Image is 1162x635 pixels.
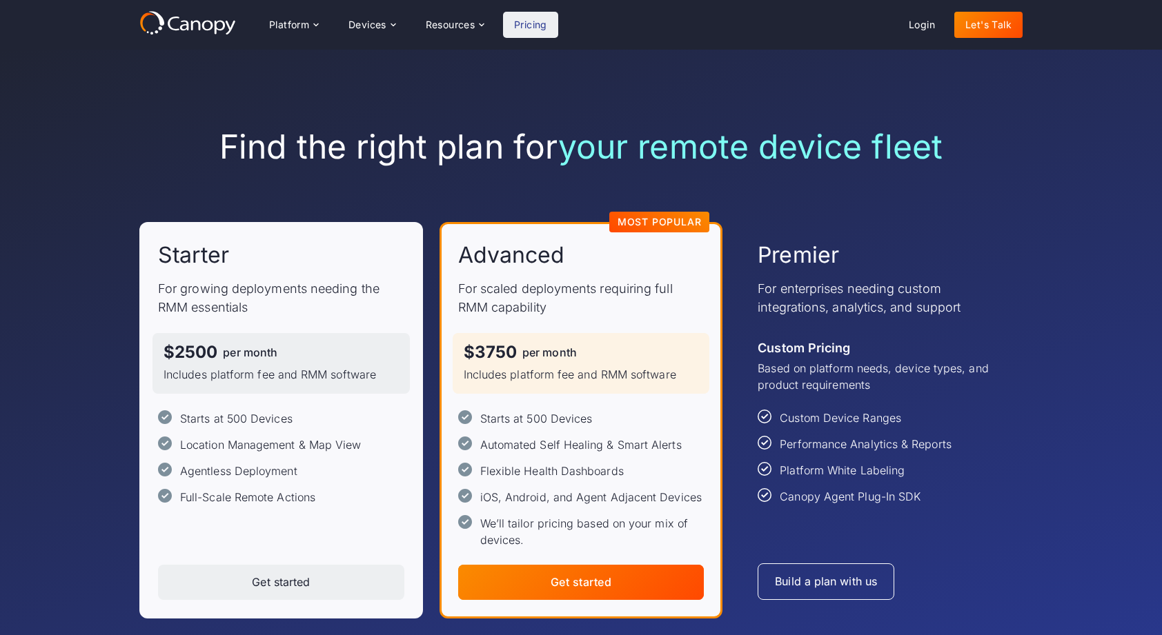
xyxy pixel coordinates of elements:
[139,127,1023,167] h1: Find the right plan for
[480,515,705,548] div: We’ll tailor pricing based on your mix of devices.
[180,436,361,453] div: Location Management & Map View
[618,217,702,227] div: Most Popular
[180,410,293,427] div: Starts at 500 Devices
[458,241,565,270] h2: Advanced
[164,344,217,361] div: $2500
[780,436,951,452] div: Performance Analytics & Reports
[348,20,386,30] div: Devices
[223,347,277,358] div: per month
[522,347,577,358] div: per month
[780,410,901,426] div: Custom Device Ranges
[269,20,309,30] div: Platform
[158,241,230,270] h2: Starter
[758,360,1004,393] p: Based on platform needs, device types, and product requirements
[558,126,943,167] span: your remote device fleet
[758,241,839,270] h2: Premier
[180,489,315,505] div: Full-Scale Remote Actions
[164,366,399,383] p: Includes platform fee and RMM software
[458,565,705,600] a: Get started
[252,576,310,589] div: Get started
[158,565,404,600] a: Get started
[480,436,682,453] div: Automated Self Healing & Smart Alerts
[503,12,558,38] a: Pricing
[551,576,611,589] div: Get started
[337,11,406,39] div: Devices
[415,11,495,39] div: Resources
[464,366,699,383] p: Includes platform fee and RMM software
[758,563,894,600] a: Build a plan with us
[180,463,297,479] div: Agentless Deployment
[480,410,593,427] div: Starts at 500 Devices
[758,279,1004,316] p: For enterprises needing custom integrations, analytics, and support
[775,575,877,588] div: Build a plan with us
[758,339,850,357] div: Custom Pricing
[898,12,946,38] a: Login
[426,20,475,30] div: Resources
[954,12,1023,38] a: Let's Talk
[780,488,920,505] div: Canopy Agent Plug-In SDK
[464,344,517,361] div: $3750
[158,279,404,316] p: For growing deployments needing the RMM essentials
[780,462,905,478] div: Platform White Labeling
[458,279,705,316] p: For scaled deployments requiring full RMM capability
[480,489,702,505] div: iOS, Android, and Agent Adjacent Devices
[258,11,329,39] div: Platform
[480,463,624,479] div: Flexible Health Dashboards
